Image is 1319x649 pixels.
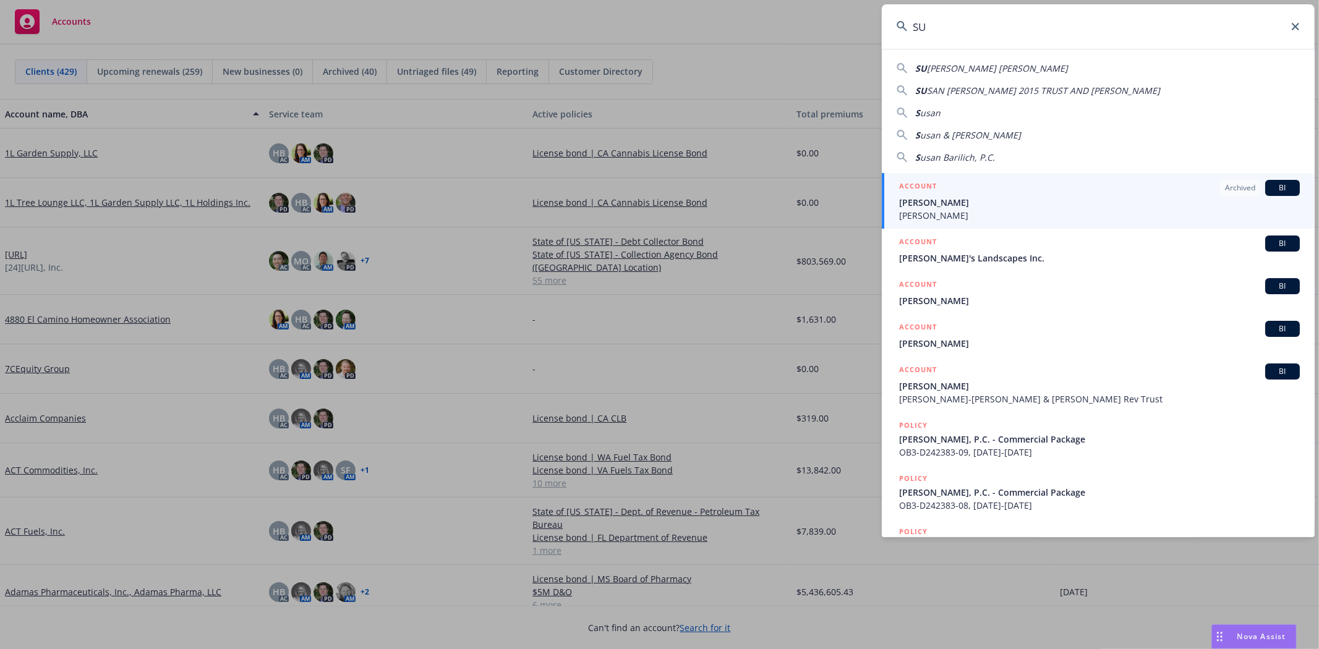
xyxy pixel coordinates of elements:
[899,252,1300,265] span: [PERSON_NAME]'s Landscapes Inc.
[882,412,1315,465] a: POLICY[PERSON_NAME], P.C. - Commercial PackageOB3-D242383-09, [DATE]-[DATE]
[899,472,928,485] h5: POLICY
[1270,323,1295,334] span: BI
[1211,624,1297,649] button: Nova Assist
[899,235,937,250] h5: ACCOUNT
[899,486,1300,499] span: [PERSON_NAME], P.C. - Commercial Package
[915,107,920,119] span: S
[899,196,1300,209] span: [PERSON_NAME]
[899,525,928,538] h5: POLICY
[882,465,1315,519] a: POLICY[PERSON_NAME], P.C. - Commercial PackageOB3-D242383-08, [DATE]-[DATE]
[915,151,920,163] span: S
[920,107,941,119] span: usan
[1270,366,1295,377] span: BI
[899,321,937,336] h5: ACCOUNT
[899,363,937,378] h5: ACCOUNT
[882,314,1315,357] a: ACCOUNTBI[PERSON_NAME]
[882,4,1315,49] input: Search...
[915,85,927,96] span: SU
[1270,182,1295,193] span: BI
[882,357,1315,412] a: ACCOUNTBI[PERSON_NAME][PERSON_NAME]-[PERSON_NAME] & [PERSON_NAME] Rev Trust
[899,446,1300,459] span: OB3-D242383-09, [DATE]-[DATE]
[899,433,1300,446] span: [PERSON_NAME], P.C. - Commercial Package
[899,180,937,195] h5: ACCOUNT
[915,62,927,74] span: SU
[915,129,920,141] span: S
[920,151,995,163] span: usan Barilich, P.C.
[882,271,1315,314] a: ACCOUNTBI[PERSON_NAME]
[927,85,1160,96] span: SAN [PERSON_NAME] 2015 TRUST AND [PERSON_NAME]
[1270,281,1295,292] span: BI
[920,129,1021,141] span: usan & [PERSON_NAME]
[899,294,1300,307] span: [PERSON_NAME]
[1237,631,1286,642] span: Nova Assist
[882,229,1315,271] a: ACCOUNTBI[PERSON_NAME]'s Landscapes Inc.
[899,209,1300,222] span: [PERSON_NAME]
[1270,238,1295,249] span: BI
[882,519,1315,572] a: POLICY
[899,499,1300,512] span: OB3-D242383-08, [DATE]-[DATE]
[1225,182,1255,193] span: Archived
[899,380,1300,392] span: [PERSON_NAME]
[882,173,1315,229] a: ACCOUNTArchivedBI[PERSON_NAME][PERSON_NAME]
[1212,625,1227,648] div: Drag to move
[899,419,928,431] h5: POLICY
[899,392,1300,405] span: [PERSON_NAME]-[PERSON_NAME] & [PERSON_NAME] Rev Trust
[899,337,1300,350] span: [PERSON_NAME]
[899,278,937,293] h5: ACCOUNT
[927,62,1068,74] span: [PERSON_NAME] [PERSON_NAME]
